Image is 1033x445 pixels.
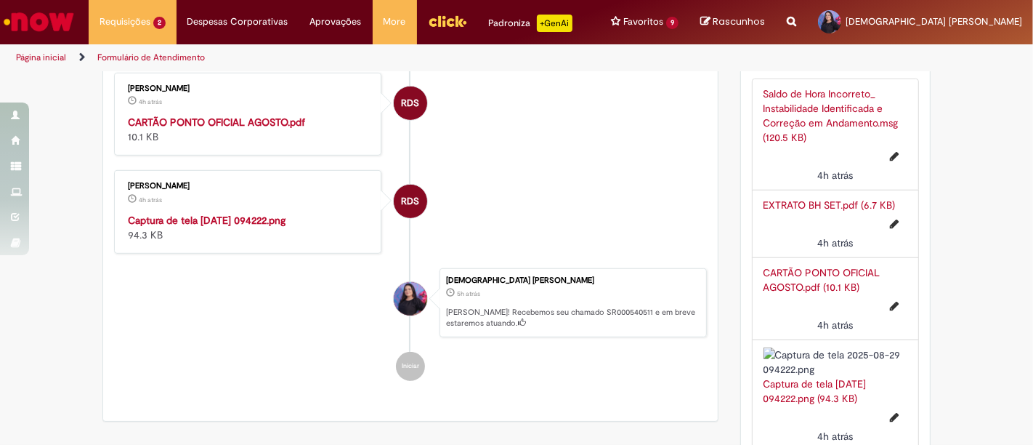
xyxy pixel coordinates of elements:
[128,213,370,242] div: 94.3 KB
[457,289,480,298] span: 5h atrás
[128,115,370,144] div: 10.1 KB
[489,15,572,32] div: Padroniza
[187,15,288,29] span: Despesas Corporativas
[623,15,663,29] span: Favoritos
[394,282,427,316] div: Thais Christini Bachiego
[100,15,150,29] span: Requisições
[128,182,370,191] div: [PERSON_NAME]
[763,199,896,212] a: EXTRATO BH SET.pdf (6.7 KB)
[817,236,853,249] span: 4h atrás
[446,307,699,329] p: [PERSON_NAME]! Recebemos seu chamado SR000540511 e em breve estaremos atuando.
[763,266,880,294] a: CARTÃO PONTO OFICIAL AGOSTO.pdf (10.1 KB)
[457,289,480,298] time: 29/08/2025 08:22:33
[881,145,907,168] button: Editar nome de arquivo Saldo de Hora Incorreto_ Instabilidade Identificada e Correção em Andament...
[713,15,765,28] span: Rascunhos
[139,97,162,106] span: 4h atrás
[128,116,305,129] a: CARTÃO PONTO OFICIAL AGOSTO.pdf
[114,268,707,338] li: Thais Christini Bachiego
[139,196,162,204] time: 29/08/2025 09:43:06
[16,52,66,63] a: Página inicial
[817,430,853,443] span: 4h atrás
[881,294,907,318] button: Editar nome de arquivo CARTÃO PONTO OFICIAL AGOSTO.pdf
[817,169,853,182] time: 29/08/2025 09:43:31
[881,406,907,429] button: Editar nome de arquivo Captura de tela 2025-08-29 094222.png
[394,185,427,218] div: Raquel De Souza
[846,15,1022,28] span: [DEMOGRAPHIC_DATA] [PERSON_NAME]
[11,44,678,71] ul: Trilhas de página
[401,86,419,121] span: RDS
[817,430,853,443] time: 29/08/2025 09:43:06
[817,169,853,182] span: 4h atrás
[537,15,572,32] p: +GenAi
[817,318,853,332] time: 29/08/2025 09:43:13
[763,377,867,405] a: Captura de tela [DATE] 094222.png (94.3 KB)
[428,10,467,32] img: click_logo_yellow_360x200.png
[817,236,853,249] time: 29/08/2025 09:43:14
[1,7,76,36] img: ServiceNow
[763,87,899,144] a: Saldo de Hora Incorreto_ Instabilidade Identificada e Correção em Andamento.msg (120.5 KB)
[700,15,765,29] a: Rascunhos
[139,97,162,106] time: 29/08/2025 09:43:13
[310,15,362,29] span: Aprovações
[139,196,162,204] span: 4h atrás
[817,318,853,332] span: 4h atrás
[881,212,907,236] button: Editar nome de arquivo EXTRATO BH SET.pdf
[446,276,699,285] div: [DEMOGRAPHIC_DATA] [PERSON_NAME]
[153,17,166,29] span: 2
[128,84,370,93] div: [PERSON_NAME]
[401,184,419,219] span: RDS
[97,52,205,63] a: Formulário de Atendimento
[384,15,406,29] span: More
[666,17,678,29] span: 9
[394,87,427,120] div: Raquel De Souza
[128,214,285,227] a: Captura de tela [DATE] 094222.png
[763,348,908,377] img: Captura de tela 2025-08-29 094222.png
